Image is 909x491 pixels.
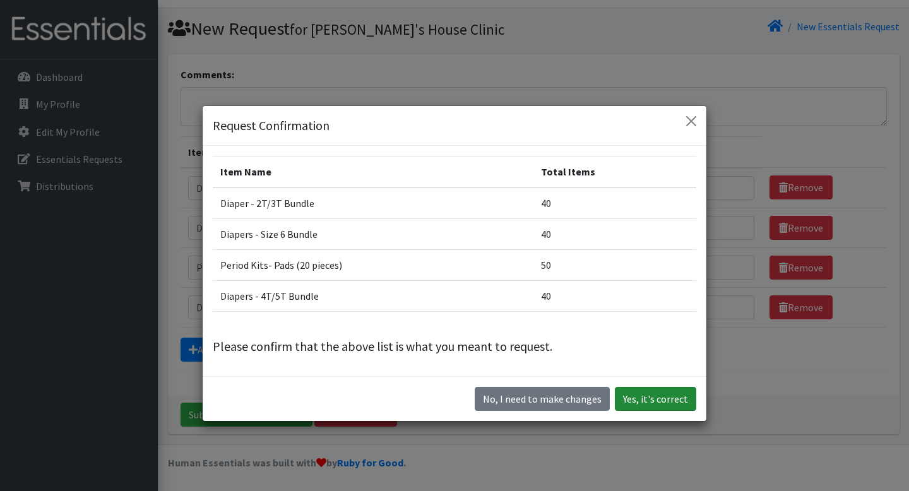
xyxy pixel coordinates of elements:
td: Diaper - 2T/3T Bundle [213,187,533,219]
p: Please confirm that the above list is what you meant to request. [213,337,696,356]
td: 50 [533,249,696,280]
button: Yes, it's correct [615,387,696,411]
td: 40 [533,218,696,249]
th: Total Items [533,156,696,187]
td: Diapers - Size 6 Bundle [213,218,533,249]
button: Close [681,111,701,131]
td: 40 [533,187,696,219]
td: Period Kits- Pads (20 pieces) [213,249,533,280]
button: No I need to make changes [475,387,610,411]
td: Diapers - 4T/5T Bundle [213,280,533,311]
td: 40 [533,280,696,311]
h5: Request Confirmation [213,116,330,135]
th: Item Name [213,156,533,187]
